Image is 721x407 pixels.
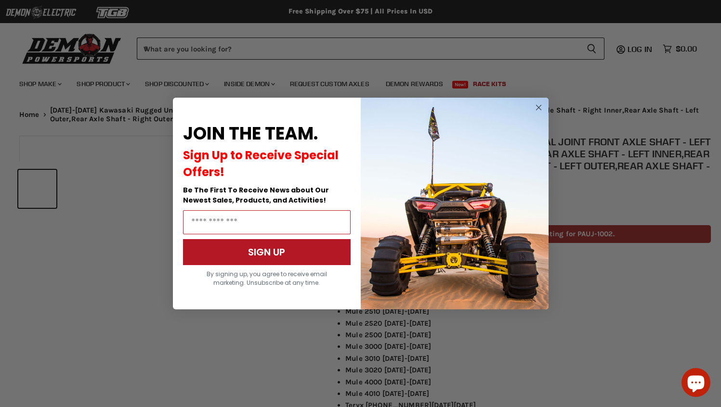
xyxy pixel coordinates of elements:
inbox-online-store-chat: Shopify online store chat [679,368,713,399]
span: Be The First To Receive News about Our Newest Sales, Products, and Activities! [183,185,329,205]
button: SIGN UP [183,239,351,265]
img: a9095488-b6e7-41ba-879d-588abfab540b.jpeg [361,98,549,309]
span: By signing up, you agree to receive email marketing. Unsubscribe at any time. [207,270,327,287]
button: Close dialog [533,102,545,114]
span: Sign Up to Receive Special Offers! [183,147,339,180]
input: Email Address [183,210,351,234]
span: JOIN THE TEAM. [183,121,318,146]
